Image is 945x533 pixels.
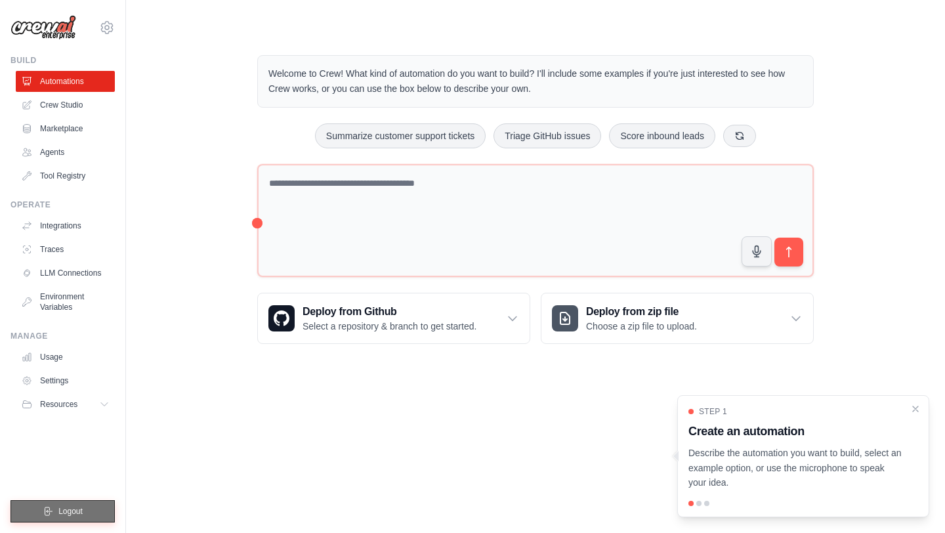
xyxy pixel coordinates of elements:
[40,399,77,410] span: Resources
[688,446,902,490] p: Describe the automation you want to build, select an example option, or use the microphone to spe...
[586,320,697,333] p: Choose a zip file to upload.
[586,304,697,320] h3: Deploy from zip file
[10,500,115,522] button: Logout
[303,304,476,320] h3: Deploy from Github
[16,394,115,415] button: Resources
[16,286,115,318] a: Environment Variables
[303,320,476,333] p: Select a repository & branch to get started.
[315,123,486,148] button: Summarize customer support tickets
[16,239,115,260] a: Traces
[16,263,115,284] a: LLM Connections
[609,123,715,148] button: Score inbound leads
[10,200,115,210] div: Operate
[10,15,76,40] img: Logo
[16,71,115,92] a: Automations
[910,404,921,414] button: Close walkthrough
[268,66,803,96] p: Welcome to Crew! What kind of automation do you want to build? I'll include some examples if you'...
[16,142,115,163] a: Agents
[10,331,115,341] div: Manage
[493,123,601,148] button: Triage GitHub issues
[58,506,83,517] span: Logout
[16,215,115,236] a: Integrations
[10,55,115,66] div: Build
[699,406,727,417] span: Step 1
[16,118,115,139] a: Marketplace
[879,470,945,533] iframe: Chat Widget
[688,422,902,440] h3: Create an automation
[16,165,115,186] a: Tool Registry
[16,370,115,391] a: Settings
[16,347,115,368] a: Usage
[16,95,115,116] a: Crew Studio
